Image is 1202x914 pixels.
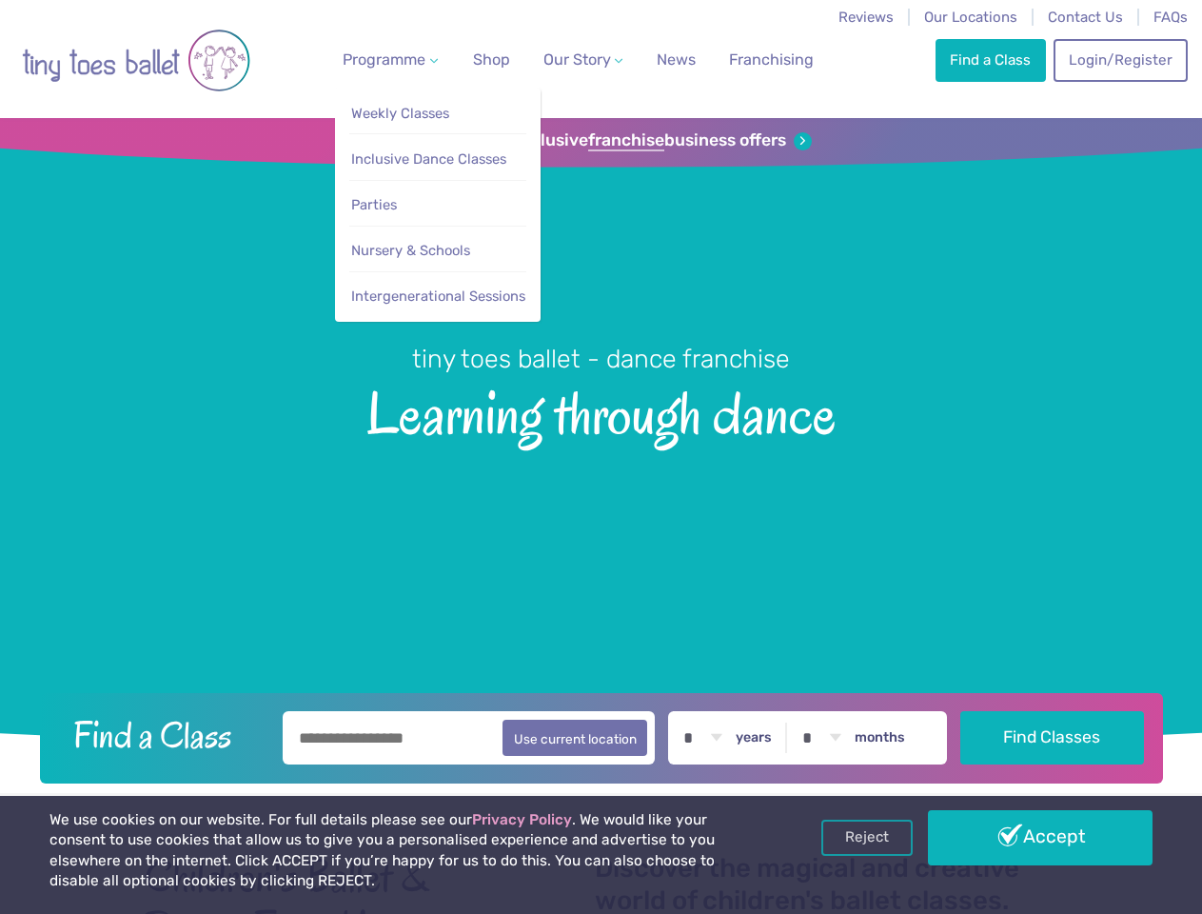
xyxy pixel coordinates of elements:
[960,711,1144,765] button: Find Classes
[855,729,905,746] label: months
[351,242,470,259] span: Nursery & Schools
[351,105,449,122] span: Weekly Classes
[657,50,696,69] span: News
[535,41,630,79] a: Our Story
[351,288,525,305] span: Intergenerational Sessions
[473,50,510,69] span: Shop
[1048,9,1123,26] a: Contact Us
[412,344,790,374] small: tiny toes ballet - dance franchise
[1153,9,1188,26] a: FAQs
[351,150,506,168] span: Inclusive Dance Classes
[349,96,526,131] a: Weekly Classes
[729,50,814,69] span: Franchising
[649,41,703,79] a: News
[736,729,772,746] label: years
[351,196,397,213] span: Parties
[390,130,812,151] a: Sign up for our exclusivefranchisebusiness offers
[543,50,611,69] span: Our Story
[349,188,526,223] a: Parties
[821,820,913,856] a: Reject
[58,711,269,759] h2: Find a Class
[721,41,821,79] a: Franchising
[502,720,648,756] button: Use current location
[349,142,526,177] a: Inclusive Dance Classes
[472,811,572,828] a: Privacy Policy
[49,810,766,892] p: We use cookies on our website. For full details please see our . We would like your consent to us...
[30,376,1172,447] span: Learning through dance
[349,233,526,268] a: Nursery & Schools
[1054,39,1187,81] a: Login/Register
[343,50,425,69] span: Programme
[928,810,1153,865] a: Accept
[335,41,445,79] a: Programme
[465,41,518,79] a: Shop
[838,9,894,26] a: Reviews
[936,39,1046,81] a: Find a Class
[924,9,1017,26] a: Our Locations
[349,279,526,314] a: Intergenerational Sessions
[588,130,664,151] strong: franchise
[22,12,250,109] img: tiny toes ballet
